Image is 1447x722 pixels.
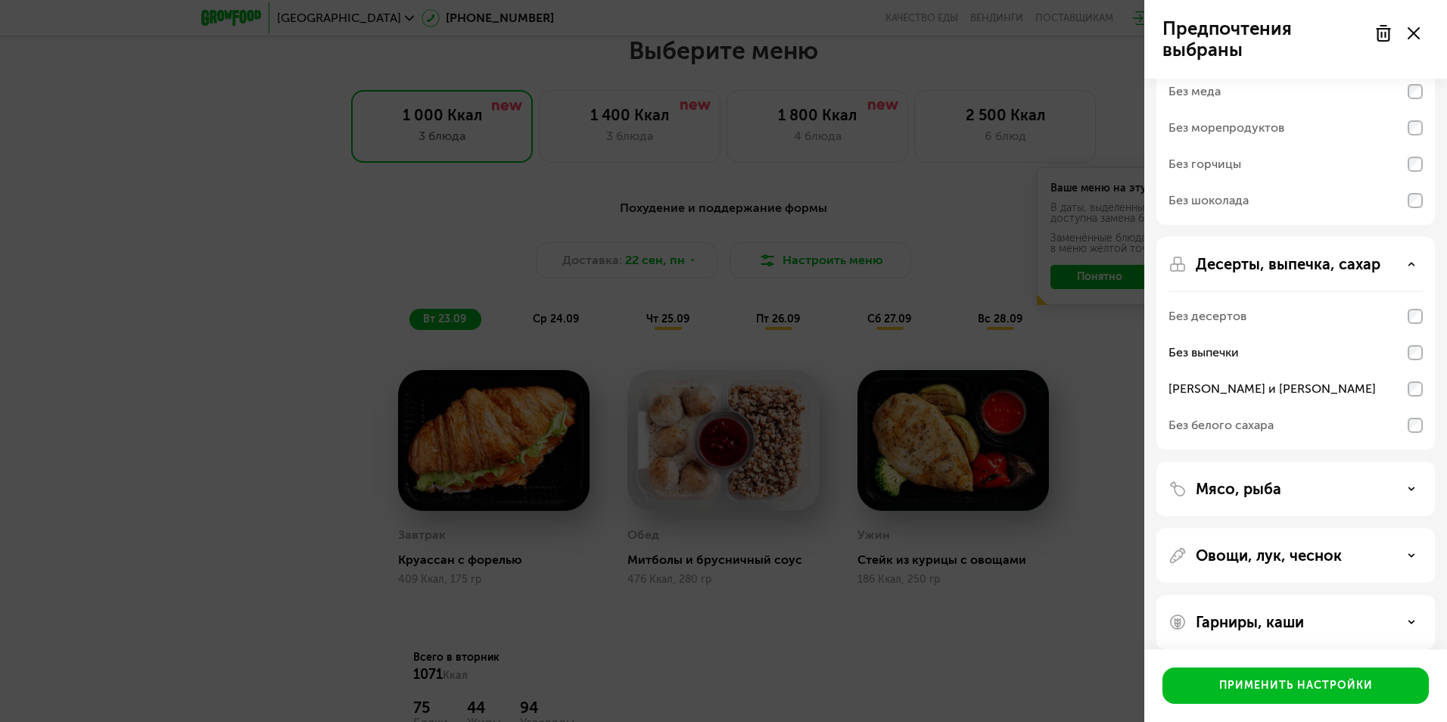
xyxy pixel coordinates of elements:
button: Применить настройки [1162,668,1429,704]
p: Предпочтения выбраны [1162,18,1365,61]
div: Без меда [1168,82,1221,101]
div: Без горчицы [1168,155,1241,173]
div: [PERSON_NAME] и [PERSON_NAME] [1168,380,1376,398]
div: Без морепродуктов [1168,119,1284,137]
p: Гарниры, каши [1196,613,1304,631]
p: Мясо, рыба [1196,480,1281,498]
div: Без шоколада [1168,191,1249,210]
div: Без белого сахара [1168,416,1274,434]
p: Десерты, выпечка, сахар [1196,255,1380,273]
div: Применить настройки [1219,678,1373,693]
div: Без выпечки [1168,344,1239,362]
p: Овощи, лук, чеснок [1196,546,1342,565]
div: Без десертов [1168,307,1246,325]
